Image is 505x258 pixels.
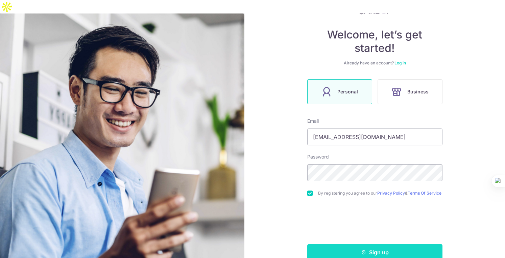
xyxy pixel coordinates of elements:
[323,209,426,236] iframe: To enrich screen reader interactions, please activate Accessibility in Grammarly extension settings
[337,88,358,96] span: Personal
[307,128,442,145] input: Enter your Email
[307,153,329,160] label: Password
[375,79,445,104] a: Business
[305,79,375,104] a: Personal
[394,60,406,65] a: Log in
[307,28,442,55] h4: Welcome, let’s get started!
[408,191,441,196] a: Terms Of Service
[318,191,442,196] label: By registering you agree to our &
[307,118,319,124] label: Email
[407,88,429,96] span: Business
[307,60,442,66] div: Already have an account?
[377,191,405,196] a: Privacy Policy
